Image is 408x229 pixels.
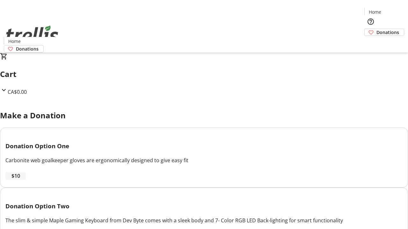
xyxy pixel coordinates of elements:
span: Home [8,38,21,45]
img: Orient E2E Organization pI0MvkENdL's Logo [4,18,61,50]
button: Cart [364,36,377,49]
h3: Donation Option One [5,142,403,150]
div: Carbonite web goalkeeper gloves are ergonomically designed to give easy fit [5,156,403,164]
span: $10 [11,172,20,180]
span: CA$0.00 [8,88,27,95]
button: $10 [5,172,26,180]
span: Donations [376,29,399,36]
span: Home [369,9,381,15]
a: Home [4,38,25,45]
a: Home [365,9,385,15]
h3: Donation Option Two [5,202,403,211]
button: Help [364,15,377,28]
span: Donations [16,45,39,52]
a: Donations [364,29,404,36]
div: The slim & simple Maple Gaming Keyboard from Dev Byte comes with a sleek body and 7- Color RGB LE... [5,217,403,224]
a: Donations [4,45,44,52]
